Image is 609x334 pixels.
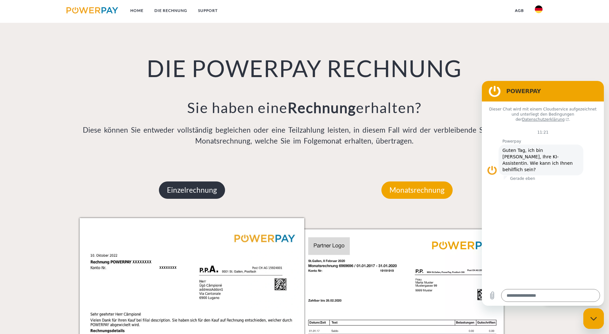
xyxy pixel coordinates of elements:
h1: DIE POWERPAY RECHNUNG [80,54,530,83]
p: Diese können Sie entweder vollständig begleichen oder eine Teilzahlung leisten, in diesem Fall wi... [80,125,530,146]
p: Einzelrechnung [159,181,225,199]
a: SUPPORT [193,5,223,16]
img: de [535,5,543,13]
a: agb [509,5,529,16]
b: Rechnung [288,99,356,116]
a: DIE RECHNUNG [149,5,193,16]
p: Monatsrechnung [381,181,453,199]
img: logo-powerpay.svg [66,7,118,13]
h3: Sie haben eine erhalten? [80,99,530,117]
a: Home [125,5,149,16]
iframe: Schaltfläche zum Öffnen des Messaging-Fensters; Konversation läuft [583,308,604,329]
iframe: Messaging-Fenster [482,81,604,306]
